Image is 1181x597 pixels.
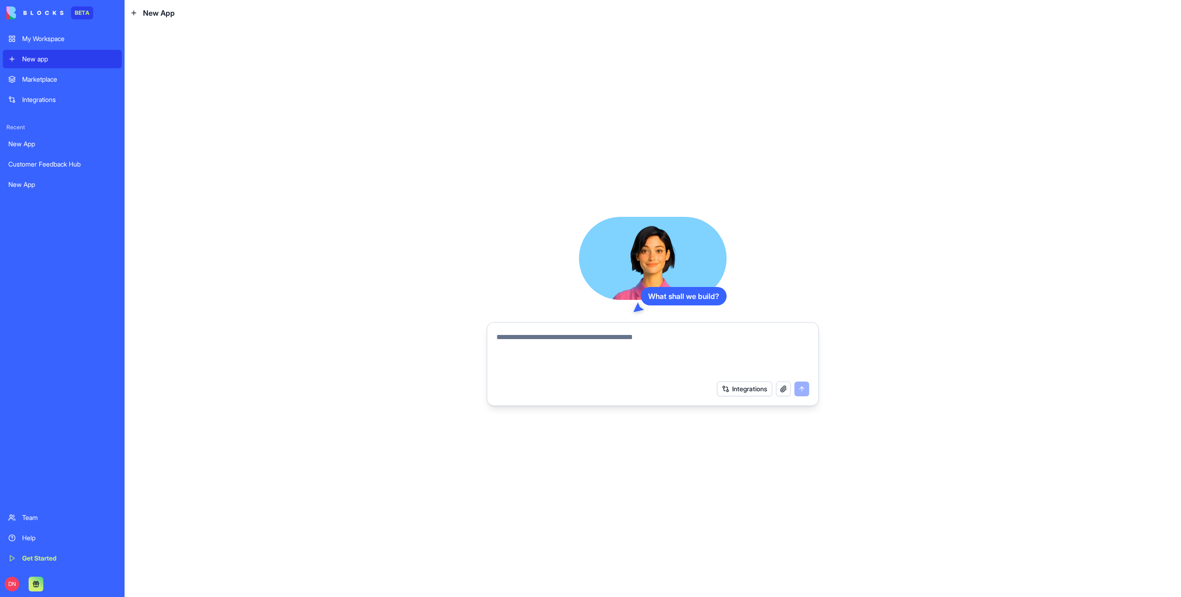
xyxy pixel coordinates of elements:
div: Marketplace [22,75,116,84]
div: My Workspace [22,34,116,43]
div: BETA [71,6,93,19]
img: logo [6,6,64,19]
div: Team [22,513,116,522]
a: BETA [6,6,93,19]
a: Team [3,508,122,527]
span: Recent [3,124,122,131]
a: Help [3,529,122,547]
a: New App [3,175,122,194]
div: Help [22,533,116,543]
span: New App [143,7,175,18]
div: New app [22,54,116,64]
div: Customer Feedback Hub [8,160,116,169]
a: Get Started [3,549,122,567]
div: New App [8,139,116,149]
a: Integrations [3,90,122,109]
a: Marketplace [3,70,122,89]
div: Integrations [22,95,116,104]
a: New App [3,135,122,153]
div: New App [8,180,116,189]
div: Get Started [22,554,116,563]
a: Customer Feedback Hub [3,155,122,173]
span: DN [5,577,19,591]
a: New app [3,50,122,68]
button: Integrations [717,382,772,396]
a: My Workspace [3,30,122,48]
div: What shall we build? [641,287,727,305]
